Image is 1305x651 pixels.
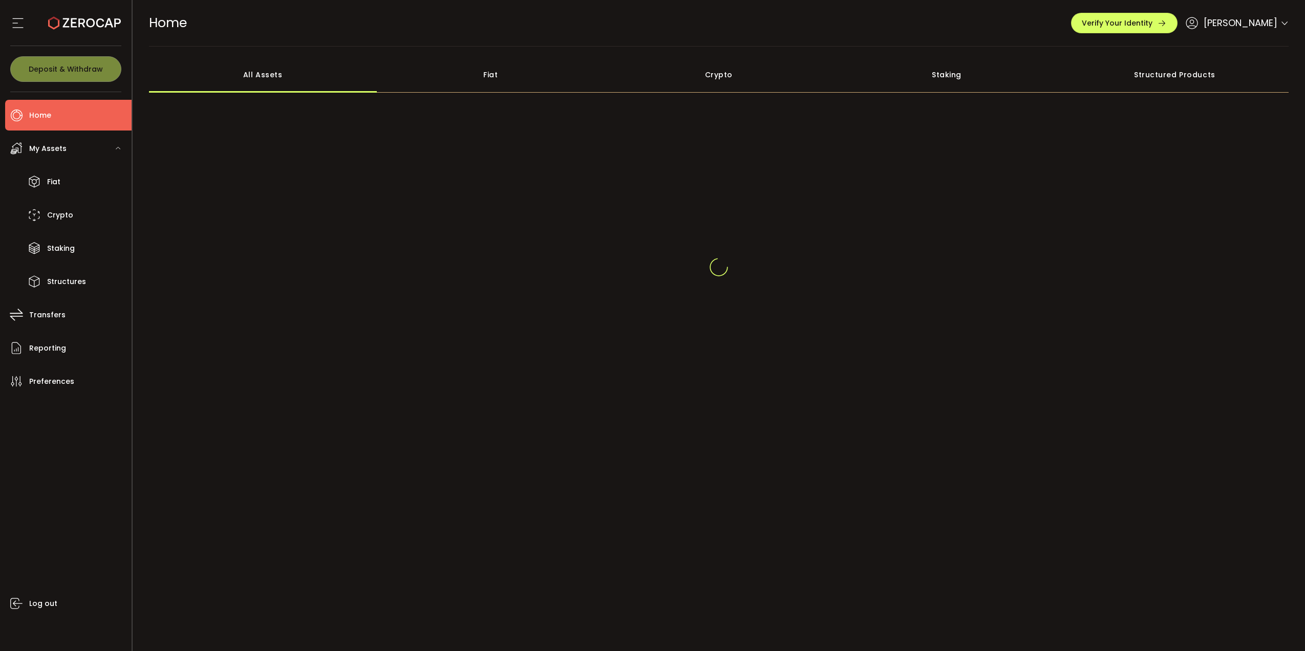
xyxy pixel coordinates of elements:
[149,14,187,32] span: Home
[1204,16,1277,30] span: [PERSON_NAME]
[47,175,60,189] span: Fiat
[1071,13,1178,33] button: Verify Your Identity
[10,56,121,82] button: Deposit & Withdraw
[47,241,75,256] span: Staking
[47,274,86,289] span: Structures
[47,208,73,223] span: Crypto
[832,57,1060,93] div: Staking
[29,374,74,389] span: Preferences
[149,57,377,93] div: All Assets
[29,308,66,322] span: Transfers
[377,57,605,93] div: Fiat
[29,141,67,156] span: My Assets
[29,596,57,611] span: Log out
[1082,19,1152,27] span: Verify Your Identity
[29,341,66,356] span: Reporting
[605,57,832,93] div: Crypto
[1061,57,1289,93] div: Structured Products
[29,108,51,123] span: Home
[29,66,103,73] span: Deposit & Withdraw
